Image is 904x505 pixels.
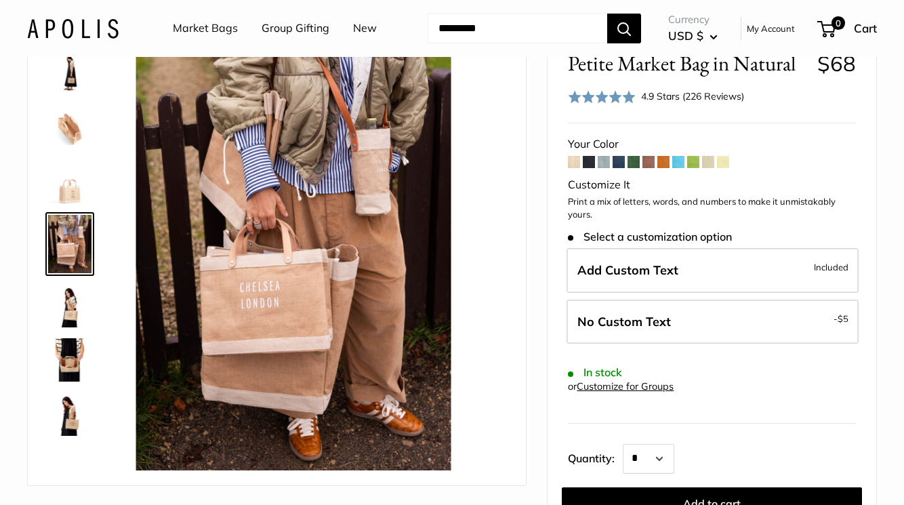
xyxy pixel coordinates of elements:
a: Customize for Groups [577,380,674,392]
label: Quantity: [568,440,623,474]
span: - [834,310,848,327]
a: Petite Market Bag in Natural [45,212,94,276]
span: 0 [831,16,845,30]
a: Petite Market Bag in Natural [45,390,94,439]
label: Leave Blank [567,300,859,344]
span: Select a customization option [568,230,731,243]
span: Included [814,259,848,275]
img: Petite Market Bag in Natural [48,161,91,204]
span: $5 [838,313,848,324]
img: description_Spacious inner area with room for everything. [48,106,91,150]
span: Petite Market Bag in Natural [568,51,806,76]
span: USD $ [668,28,703,43]
div: 4.9 Stars (226 Reviews) [641,89,744,104]
span: Currency [668,10,718,29]
button: USD $ [668,25,718,47]
a: Petite Market Bag in Natural [45,49,94,98]
img: Petite Market Bag in Natural [48,52,91,96]
img: Petite Market Bag in Natural [48,284,91,327]
img: Petite Market Bag in Natural [48,392,91,436]
div: or [568,378,674,396]
a: Petite Market Bag in Natural [45,158,94,207]
img: Petite Market Bag in Natural [136,47,451,470]
label: Add Custom Text [567,248,859,293]
a: Petite Market Bag in Natural [45,336,94,384]
a: Petite Market Bag in Natural [45,444,94,493]
img: Apolis [27,18,119,38]
a: Petite Market Bag in Natural [45,281,94,330]
a: My Account [747,20,795,37]
a: 0 Cart [819,18,877,39]
span: In stock [568,366,621,379]
span: Add Custom Text [577,262,678,278]
img: Petite Market Bag in Natural [48,338,91,382]
input: Search... [428,14,607,43]
div: 4.9 Stars (226 Reviews) [568,87,744,106]
div: Customize It [568,175,856,195]
button: Search [607,14,641,43]
a: Group Gifting [262,18,329,39]
a: New [353,18,377,39]
span: $68 [817,50,856,77]
img: Petite Market Bag in Natural [48,215,91,273]
span: Cart [854,21,877,35]
p: Print a mix of letters, words, and numbers to make it unmistakably yours. [568,195,856,222]
a: description_Spacious inner area with room for everything. [45,104,94,153]
a: Market Bags [173,18,238,39]
div: Your Color [568,134,856,155]
span: No Custom Text [577,314,671,329]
